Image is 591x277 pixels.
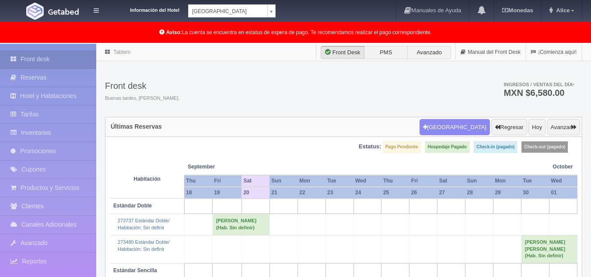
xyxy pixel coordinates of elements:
a: Manual del Front Desk [456,44,525,61]
th: Mon [493,175,521,187]
th: 25 [381,187,409,199]
th: 26 [409,187,437,199]
label: Estatus: [359,143,381,151]
img: Getabed [48,8,79,15]
label: PMS [364,46,408,59]
span: Alice [554,7,570,14]
a: Tablero [113,49,130,55]
button: Avanzar [547,119,580,136]
th: Sat [437,175,465,187]
label: Hospedaje Pagado [425,141,469,153]
label: Check-out (pagado) [521,141,568,153]
span: Buenas tardes, [PERSON_NAME]. [105,95,180,102]
th: Tue [521,175,549,187]
label: Check-in (pagado) [474,141,517,153]
h3: Front desk [105,81,180,91]
a: 273480 Estándar Doble/Habitación: Sin definir [118,239,170,252]
b: Estándar Sencilla [113,267,157,273]
span: [GEOGRAPHIC_DATA] [192,5,264,18]
dt: Información del Hotel [109,4,179,14]
span: September [188,163,238,171]
th: 27 [437,187,465,199]
th: Sat [241,175,269,187]
th: Tue [325,175,353,187]
h4: Últimas Reservas [111,123,162,130]
span: October [553,163,574,171]
h3: MXN $6,580.00 [504,88,574,97]
button: Hoy [528,119,546,136]
button: Regresar [491,119,527,136]
th: Sun [269,175,297,187]
th: Fri [212,175,241,187]
a: [GEOGRAPHIC_DATA] [188,4,276,18]
th: 29 [493,187,521,199]
strong: Habitación [134,176,161,182]
label: Avanzado [407,46,451,59]
label: Front Desk [321,46,364,59]
th: Mon [297,175,325,187]
button: [GEOGRAPHIC_DATA] [420,119,490,136]
th: 22 [297,187,325,199]
th: Thu [381,175,409,187]
b: Estándar Doble [113,203,152,209]
a: ¡Comienza aquí! [526,44,581,61]
td: [PERSON_NAME] [PERSON_NAME] (Hab. Sin definir) [521,235,577,263]
b: Aviso: [166,29,182,35]
th: 24 [353,187,381,199]
th: 21 [269,187,297,199]
th: 23 [325,187,353,199]
th: 19 [212,187,241,199]
th: Sun [465,175,493,187]
th: Wed [549,175,577,187]
b: Monedas [502,7,533,14]
label: Pago Pendiente [383,141,421,153]
th: Fri [409,175,437,187]
th: 28 [465,187,493,199]
th: 30 [521,187,549,199]
th: 18 [184,187,212,199]
a: 273737 Estándar Doble/Habitación: Sin definir [118,218,170,230]
td: [PERSON_NAME] (Hab. Sin definir) [212,214,269,235]
th: Wed [353,175,381,187]
th: 20 [241,187,269,199]
th: Thu [184,175,212,187]
img: Getabed [26,3,44,20]
span: Ingresos / Ventas del día [504,82,574,87]
th: 01 [549,187,577,199]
